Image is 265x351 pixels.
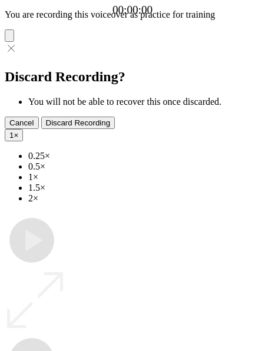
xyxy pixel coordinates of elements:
span: 1 [9,131,14,140]
li: 2× [28,193,260,204]
li: You will not be able to recover this once discarded. [28,97,260,107]
button: Cancel [5,117,39,129]
li: 0.25× [28,151,260,161]
button: Discard Recording [41,117,115,129]
a: 00:00:00 [112,4,153,16]
p: You are recording this voiceover as practice for training [5,9,260,20]
li: 1.5× [28,183,260,193]
li: 1× [28,172,260,183]
li: 0.5× [28,161,260,172]
h2: Discard Recording? [5,69,260,85]
button: 1× [5,129,23,141]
